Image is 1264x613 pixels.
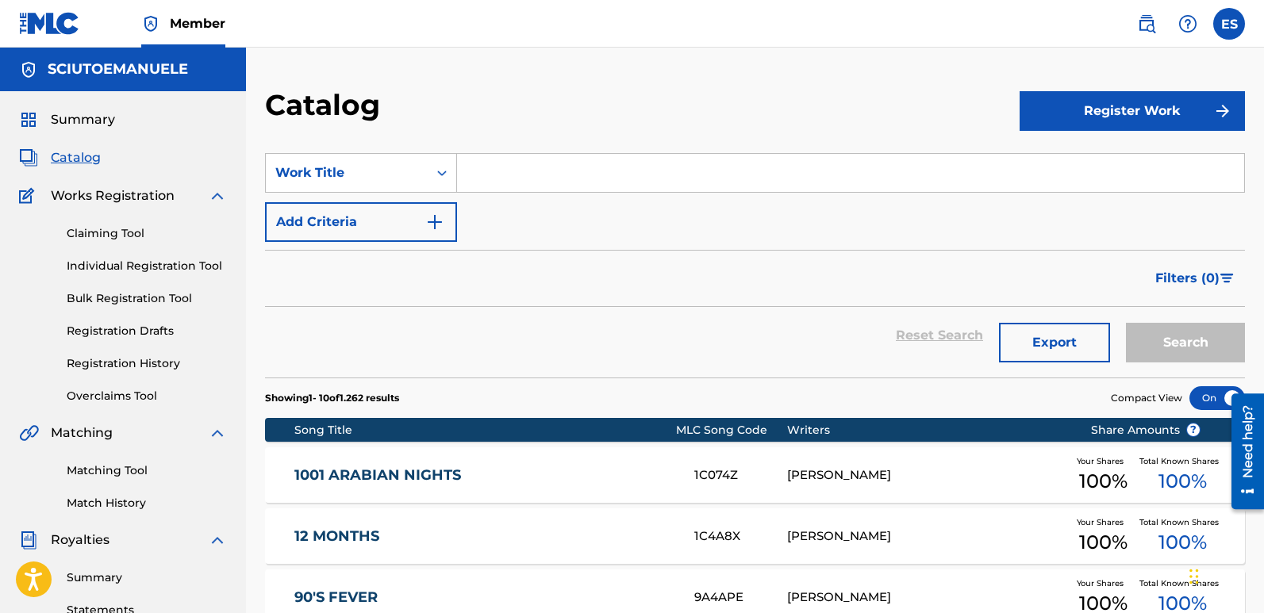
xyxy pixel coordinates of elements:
[1137,14,1156,33] img: search
[19,423,39,443] img: Matching
[51,110,115,129] span: Summary
[1220,388,1264,515] iframe: Resource Center
[294,527,673,546] a: 12 MONTHS
[1187,423,1200,436] span: ?
[19,110,115,129] a: SummarySummary
[1139,577,1225,589] span: Total Known Shares
[67,355,227,372] a: Registration History
[19,148,38,167] img: Catalog
[19,60,38,79] img: Accounts
[294,588,673,607] a: 90'S FEVER
[1111,391,1182,405] span: Compact View
[67,258,227,274] a: Individual Registration Tool
[170,14,225,33] span: Member
[19,110,38,129] img: Summary
[1091,422,1201,439] span: Share Amounts
[208,186,227,205] img: expand
[294,422,676,439] div: Song Title
[787,588,1066,607] div: [PERSON_NAME]
[1020,91,1245,131] button: Register Work
[425,213,444,232] img: 9d2ae6d4665cec9f34b9.svg
[1158,467,1207,496] span: 100 %
[208,423,227,443] img: expand
[275,163,418,182] div: Work Title
[1079,467,1128,496] span: 100 %
[1185,537,1264,613] iframe: Chat Widget
[1146,259,1245,298] button: Filters (0)
[265,87,388,123] h2: Catalog
[1077,455,1130,467] span: Your Shares
[1139,455,1225,467] span: Total Known Shares
[1077,577,1130,589] span: Your Shares
[999,323,1110,362] button: Export
[694,588,787,607] div: 9A4APE
[51,531,109,550] span: Royalties
[67,569,227,586] a: Summary
[19,186,40,205] img: Works Registration
[1172,8,1204,40] div: Help
[141,14,160,33] img: Top Rightsholder
[51,186,175,205] span: Works Registration
[1158,528,1207,557] span: 100 %
[265,202,457,242] button: Add Criteria
[19,148,101,167] a: CatalogCatalog
[1178,14,1197,33] img: help
[694,527,787,546] div: 1C4A8X
[51,148,101,167] span: Catalog
[265,153,1245,377] form: Search Form
[787,527,1066,546] div: [PERSON_NAME]
[1077,516,1130,528] span: Your Shares
[67,495,227,511] a: Match History
[1185,537,1264,613] div: Chat-Widget
[694,466,787,485] div: 1C074Z
[19,531,38,550] img: Royalties
[48,60,188,79] h5: SCIUTOEMANUELE
[1131,8,1162,40] a: Public Search
[676,422,788,439] div: MLC Song Code
[1189,553,1199,600] div: Ziehen
[1213,8,1245,40] div: User Menu
[787,466,1066,485] div: [PERSON_NAME]
[67,225,227,242] a: Claiming Tool
[208,531,227,550] img: expand
[67,323,227,339] a: Registration Drafts
[787,422,1066,439] div: Writers
[294,466,673,485] a: 1001 ARABIAN NIGHTS
[1213,102,1232,121] img: f7272a7cc735f4ea7f67.svg
[1155,269,1220,288] span: Filters ( 0 )
[265,391,399,405] p: Showing 1 - 10 of 1.262 results
[1139,516,1225,528] span: Total Known Shares
[67,462,227,479] a: Matching Tool
[19,12,80,35] img: MLC Logo
[1220,274,1234,283] img: filter
[67,388,227,404] a: Overclaims Tool
[1079,528,1128,557] span: 100 %
[51,423,113,443] span: Matching
[67,290,227,307] a: Bulk Registration Tool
